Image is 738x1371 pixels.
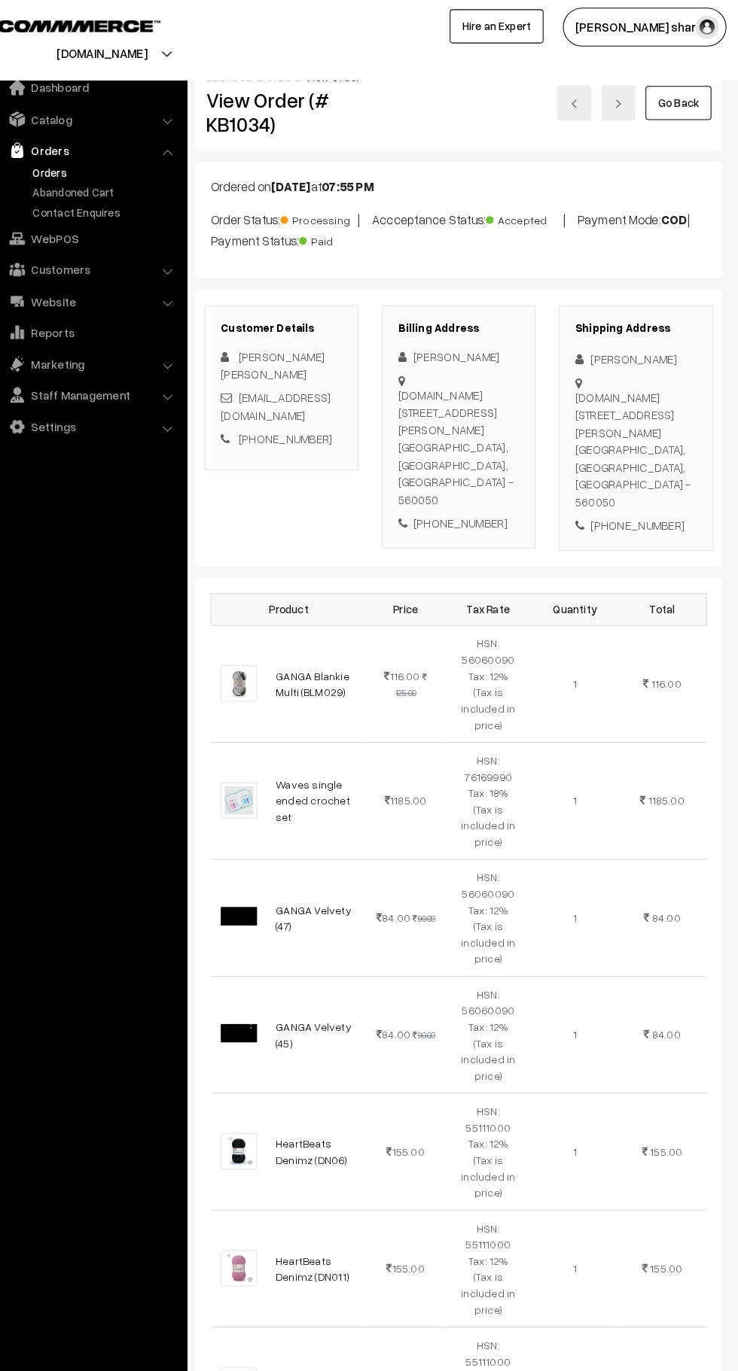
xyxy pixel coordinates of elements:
[575,96,584,105] img: left-arrow.png
[618,96,627,105] img: right-arrow.png
[19,279,198,306] a: Website
[663,206,689,221] b: COD
[19,370,198,397] a: Staff Management
[578,999,582,1011] span: 1
[236,1328,271,1363] img: 02.jpg
[580,378,698,497] div: [DOMAIN_NAME][STREET_ADDRESS][PERSON_NAME] [GEOGRAPHIC_DATA], [GEOGRAPHIC_DATA], [GEOGRAPHIC_DATA...
[289,1105,358,1133] a: HeartBeats Denimz (DN06)
[236,760,271,795] img: waves-deluxe_single-ended-crochet_set_1.jpg
[377,576,453,607] th: Price
[19,71,198,99] a: Dashboard
[236,339,337,370] span: [PERSON_NAME] [PERSON_NAME]
[236,1214,271,1250] img: 11.jpg
[578,885,582,898] span: 1
[469,1187,522,1278] span: HSN: 55111000 Tax: 12% (Tax is included in price)
[580,502,698,519] div: [PHONE_NUMBER]
[578,1112,582,1125] span: 1
[578,1226,582,1239] span: 1
[648,84,712,117] a: Go Back
[285,174,323,189] b: [DATE]
[227,576,377,607] th: Product
[253,419,344,433] a: [PHONE_NUMBER]
[387,885,420,898] span: 84.00
[19,20,177,31] img: COMMMERCE
[408,338,526,355] div: [PERSON_NAME]
[580,340,698,357] div: [PERSON_NAME]
[226,202,708,243] p: Order Status: | Accceptance Status: | Payment Mode: | Payment Status:
[653,1112,685,1125] span: 155.00
[422,887,444,897] strike: 90.00
[568,8,727,45] button: [PERSON_NAME] sharm…
[469,619,522,710] span: HSN: 56060090 Tax: 12% (Tax is included in price)
[221,86,370,132] h2: View Order (# KB1034)
[580,312,698,325] h3: Shipping Address
[697,15,719,38] img: user
[397,1339,434,1352] span: 155.00
[453,576,538,607] th: Tax Rate
[387,999,420,1011] span: 84.00
[622,576,707,607] th: Total
[653,1226,685,1239] span: 155.00
[49,160,198,175] a: Orders
[408,312,526,325] h3: Billing Address
[19,15,151,33] a: COMMMERCE
[289,755,361,800] a: Waves single ended crochet set
[236,1101,271,1136] img: 06.jpg
[23,33,216,71] button: [DOMAIN_NAME]
[289,650,361,679] a: GANGA Blankie Multi (BLM029)
[289,1218,361,1247] a: HeartBeats Denimz (DN011)
[19,340,198,367] a: Marketing
[19,309,198,336] a: Reports
[578,1339,582,1352] span: 1
[654,999,682,1011] span: 84.00
[397,1112,434,1125] span: 155.00
[654,885,682,898] span: 84.00
[408,375,526,494] div: [DOMAIN_NAME][STREET_ADDRESS][PERSON_NAME] [GEOGRAPHIC_DATA], [GEOGRAPHIC_DATA], [GEOGRAPHIC_DATA...
[469,1073,522,1165] span: HSN: 55111000 Tax: 12% (Tax is included in price)
[226,172,708,190] p: Ordered on at
[289,991,363,1020] a: GANGA Velvety (45)
[236,995,271,1013] video: Your browser does not support the video tag.
[651,771,686,784] span: 1185.00
[395,650,429,663] span: 116.00
[49,179,198,195] a: Abandoned Cart
[334,174,384,189] b: 07:55 PM
[289,1332,358,1360] a: HeartBeats Denimz (DN02)
[236,312,354,325] h3: Customer Details
[19,248,198,275] a: Customers
[578,658,582,670] span: 1
[49,199,198,214] a: Contact Enquires
[236,379,343,410] a: [EMAIL_ADDRESS][DOMAIN_NAME]
[405,652,436,678] strike: 125.00
[469,732,522,824] span: HSN: 76169990 Tax: 18% (Tax is included in price)
[578,771,582,784] span: 1
[19,401,198,428] a: Settings
[395,771,435,784] span: 1185.00
[312,223,387,242] span: Paid
[493,202,569,222] span: Accepted
[653,1339,685,1352] span: 155.00
[458,9,549,42] a: Hire an Expert
[397,1226,434,1239] span: 155.00
[236,881,271,899] video: Your browser does not support the video tag.
[654,658,683,670] span: 116.00
[538,576,622,607] th: Quantity
[236,646,271,682] img: 1000050306.jpg
[294,202,369,222] span: Processing
[469,959,522,1051] span: HSN: 56060090 Tax: 12% (Tax is included in price)
[289,877,363,906] a: GANGA Velvety (47)
[408,500,526,517] div: [PHONE_NUMBER]
[469,846,522,938] span: HSN: 56060090 Tax: 12% (Tax is included in price)
[19,132,198,160] a: Orders
[19,218,198,245] a: WebPOS
[19,102,198,129] a: Catalog
[422,1001,444,1011] strike: 90.00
